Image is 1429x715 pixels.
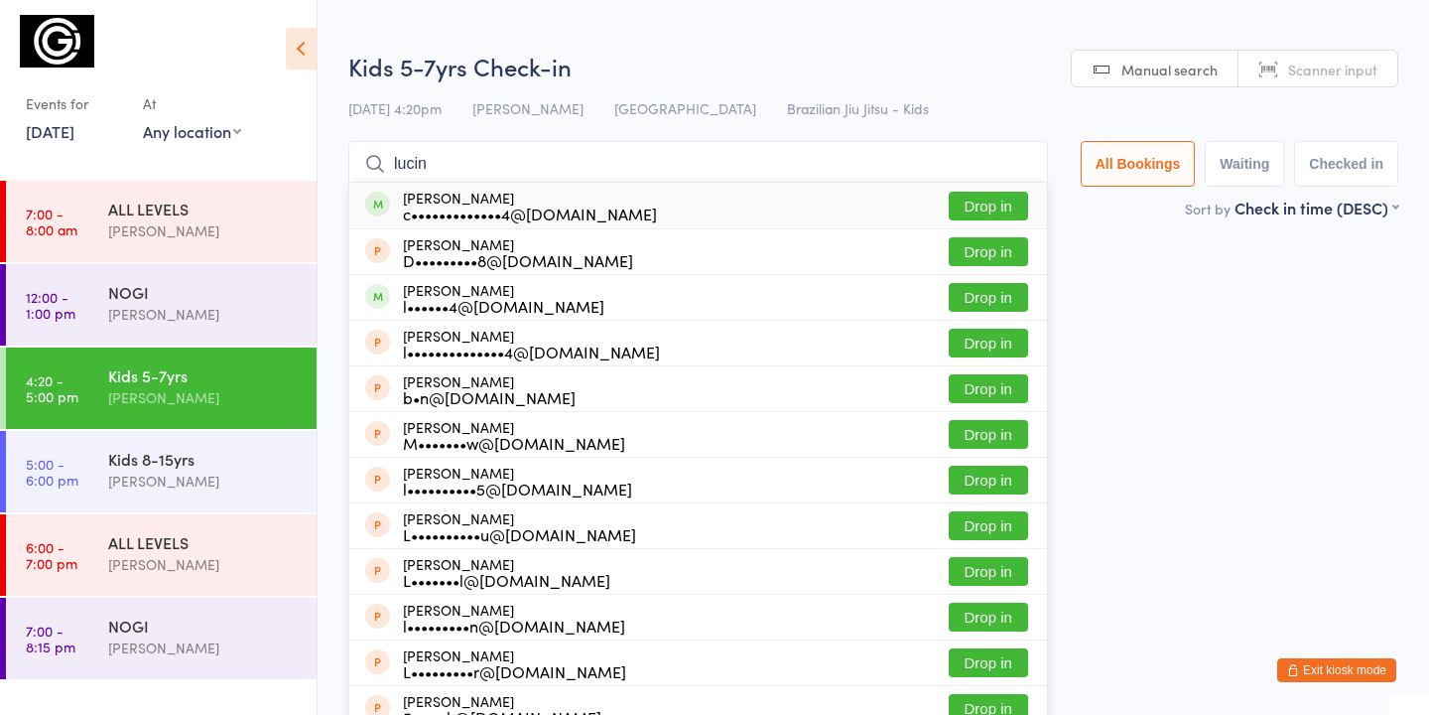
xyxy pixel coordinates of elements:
[403,618,625,634] div: l•••••••••n@[DOMAIN_NAME]
[20,15,94,68] img: Garage Bondi Junction
[403,510,636,542] div: [PERSON_NAME]
[26,539,77,571] time: 6:00 - 7:00 pm
[1288,60,1377,79] span: Scanner input
[949,511,1028,540] button: Drop in
[403,663,626,679] div: L•••••••••r@[DOMAIN_NAME]
[403,282,604,314] div: [PERSON_NAME]
[1081,141,1196,187] button: All Bookings
[6,348,317,429] a: 4:20 -5:00 pmKids 5-7yrs[PERSON_NAME]
[403,647,626,679] div: [PERSON_NAME]
[787,98,929,118] span: Brazilian Jiu Jitsu - Kids
[472,98,584,118] span: [PERSON_NAME]
[403,373,576,405] div: [PERSON_NAME]
[108,470,300,493] div: [PERSON_NAME]
[403,526,636,542] div: L••••••••••u@[DOMAIN_NAME]
[6,181,317,262] a: 7:00 -8:00 amALL LEVELS[PERSON_NAME]
[108,615,300,637] div: NOGI
[108,386,300,409] div: [PERSON_NAME]
[108,448,300,470] div: Kids 8-15yrs
[108,364,300,386] div: Kids 5-7yrs
[1121,60,1218,79] span: Manual search
[6,431,317,512] a: 5:00 -6:00 pmKids 8-15yrs[PERSON_NAME]
[26,372,78,404] time: 4:20 - 5:00 pm
[1185,199,1231,218] label: Sort by
[403,572,610,588] div: L•••••••l@[DOMAIN_NAME]
[949,192,1028,220] button: Drop in
[949,648,1028,677] button: Drop in
[108,198,300,219] div: ALL LEVELS
[26,623,75,654] time: 7:00 - 8:15 pm
[6,264,317,346] a: 12:00 -1:00 pmNOGI[PERSON_NAME]
[6,514,317,596] a: 6:00 -7:00 pmALL LEVELS[PERSON_NAME]
[949,329,1028,357] button: Drop in
[403,481,632,497] div: l••••••••••5@[DOMAIN_NAME]
[403,602,625,634] div: [PERSON_NAME]
[108,637,300,659] div: [PERSON_NAME]
[403,435,625,451] div: M•••••••w@[DOMAIN_NAME]
[26,120,74,142] a: [DATE]
[6,598,317,679] a: 7:00 -8:15 pmNOGI[PERSON_NAME]
[1234,197,1398,218] div: Check in time (DESC)
[403,389,576,405] div: b•n@[DOMAIN_NAME]
[348,50,1398,82] h2: Kids 5-7yrs Check-in
[143,120,241,142] div: Any location
[403,252,633,268] div: D•••••••••8@[DOMAIN_NAME]
[403,206,657,221] div: c•••••••••••••4@[DOMAIN_NAME]
[403,556,610,588] div: [PERSON_NAME]
[403,344,660,359] div: l••••••••••••••4@[DOMAIN_NAME]
[108,553,300,576] div: [PERSON_NAME]
[1294,141,1398,187] button: Checked in
[108,281,300,303] div: NOGI
[1205,141,1284,187] button: Waiting
[26,87,123,120] div: Events for
[949,374,1028,403] button: Drop in
[348,141,1048,187] input: Search
[949,283,1028,312] button: Drop in
[949,557,1028,586] button: Drop in
[403,190,657,221] div: [PERSON_NAME]
[108,531,300,553] div: ALL LEVELS
[403,419,625,451] div: [PERSON_NAME]
[108,219,300,242] div: [PERSON_NAME]
[26,456,78,488] time: 5:00 - 6:00 pm
[348,98,442,118] span: [DATE] 4:20pm
[26,206,77,237] time: 7:00 - 8:00 am
[949,466,1028,495] button: Drop in
[949,237,1028,266] button: Drop in
[403,236,633,268] div: [PERSON_NAME]
[143,87,241,120] div: At
[26,289,75,321] time: 12:00 - 1:00 pm
[403,328,660,359] div: [PERSON_NAME]
[108,303,300,326] div: [PERSON_NAME]
[403,465,632,497] div: [PERSON_NAME]
[1277,658,1396,682] button: Exit kiosk mode
[949,420,1028,449] button: Drop in
[949,603,1028,632] button: Drop in
[403,298,604,314] div: l••••••4@[DOMAIN_NAME]
[614,98,756,118] span: [GEOGRAPHIC_DATA]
